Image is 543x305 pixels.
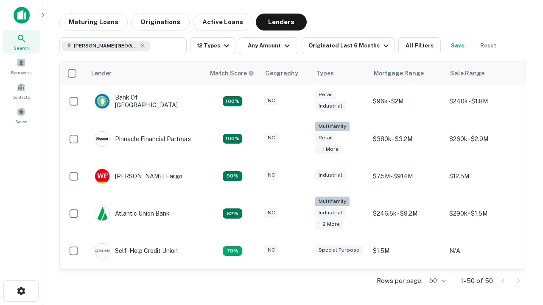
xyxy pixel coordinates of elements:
[369,235,445,267] td: $1.5M
[501,210,543,251] iframe: Chat Widget
[223,208,242,219] div: Matching Properties: 11, hasApolloMatch: undefined
[91,68,112,78] div: Lender
[369,85,445,117] td: $96k - $2M
[95,244,109,258] img: picture
[445,61,521,85] th: Sale Range
[95,206,109,221] img: picture
[74,42,137,50] span: [PERSON_NAME][GEOGRAPHIC_DATA], [GEOGRAPHIC_DATA]
[315,133,336,143] div: Retail
[95,132,109,146] img: picture
[445,85,521,117] td: $240k - $1.8M
[369,160,445,192] td: $7.5M - $914M
[311,61,369,85] th: Types
[190,37,235,54] button: 12 Types
[59,14,128,30] button: Maturing Loans
[315,219,343,229] div: + 2 more
[369,61,445,85] th: Mortgage Range
[260,61,311,85] th: Geography
[13,94,30,100] span: Contacts
[445,235,521,267] td: N/A
[11,69,31,76] span: Borrowers
[374,68,424,78] div: Mortgage Range
[450,68,484,78] div: Sale Range
[445,160,521,192] td: $12.5M
[15,118,28,125] span: Saved
[210,69,252,78] h6: Match Score
[264,245,278,255] div: NC
[369,192,445,235] td: $246.5k - $9.2M
[95,243,178,258] div: Self-help Credit Union
[14,44,29,51] span: Search
[14,7,30,24] img: capitalize-icon.png
[444,37,471,54] button: Save your search to get updates of matches that match your search criteria.
[315,90,336,100] div: Retail
[95,94,196,109] div: Bank Of [GEOGRAPHIC_DATA]
[3,104,40,127] a: Saved
[315,208,346,218] div: Industrial
[86,61,205,85] th: Lender
[193,14,252,30] button: Active Loans
[426,274,447,287] div: 50
[95,206,170,221] div: Atlantic Union Bank
[95,169,182,184] div: [PERSON_NAME] Fargo
[223,246,242,256] div: Matching Properties: 10, hasApolloMatch: undefined
[315,245,363,255] div: Special Purpose
[265,68,298,78] div: Geography
[308,41,391,51] div: Originated Last 6 Months
[264,170,278,180] div: NC
[264,96,278,105] div: NC
[315,101,346,111] div: Industrial
[205,61,260,85] th: Capitalize uses an advanced AI algorithm to match your search with the best lender. The match sco...
[223,96,242,106] div: Matching Properties: 14, hasApolloMatch: undefined
[223,171,242,181] div: Matching Properties: 12, hasApolloMatch: undefined
[264,133,278,143] div: NC
[223,134,242,144] div: Matching Properties: 24, hasApolloMatch: undefined
[445,117,521,160] td: $260k - $2.9M
[475,37,502,54] button: Reset
[95,94,109,108] img: picture
[461,276,493,286] p: 1–50 of 50
[398,37,441,54] button: All Filters
[3,79,40,102] a: Contacts
[131,14,190,30] button: Originations
[315,170,346,180] div: Industrial
[315,197,350,206] div: Multifamily
[95,131,191,147] div: Pinnacle Financial Partners
[3,30,40,53] a: Search
[256,14,307,30] button: Lenders
[239,37,298,54] button: Any Amount
[210,69,254,78] div: Capitalize uses an advanced AI algorithm to match your search with the best lender. The match sco...
[95,169,109,183] img: picture
[315,144,342,154] div: + 1 more
[445,192,521,235] td: $290k - $1.5M
[377,276,423,286] p: Rows per page:
[264,208,278,218] div: NC
[3,55,40,78] a: Borrowers
[302,37,395,54] button: Originated Last 6 Months
[315,122,350,131] div: Multifamily
[369,117,445,160] td: $380k - $3.2M
[316,68,334,78] div: Types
